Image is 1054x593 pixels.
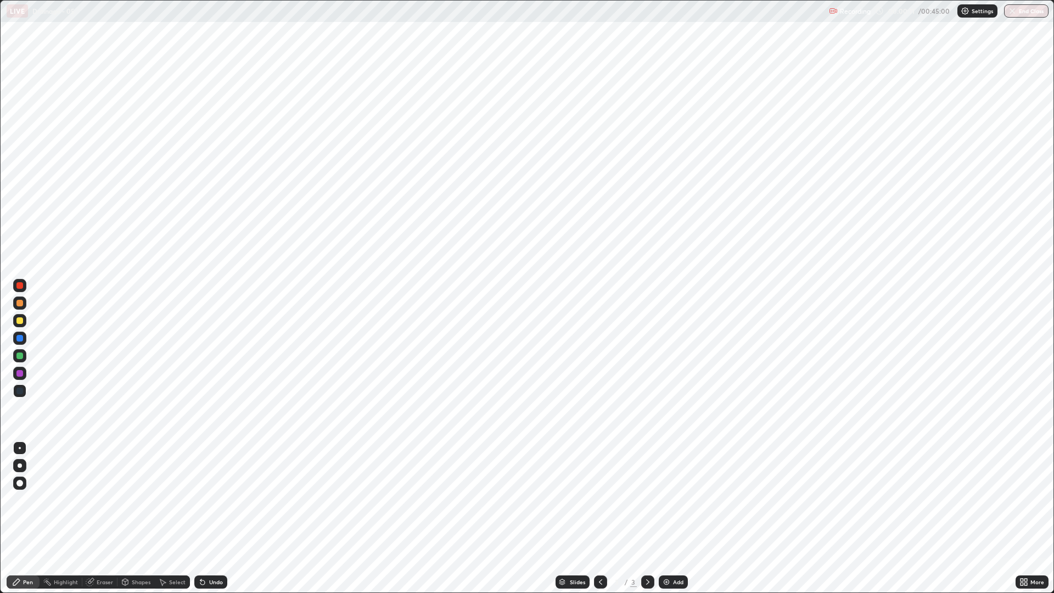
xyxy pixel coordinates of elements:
p: LIVE [10,7,25,15]
img: class-settings-icons [961,7,969,15]
div: Highlight [54,579,78,585]
div: 3 [612,579,623,585]
div: Add [673,579,683,585]
button: End Class [1004,4,1049,18]
img: end-class-cross [1008,7,1017,15]
div: Pen [23,579,33,585]
p: Recording [840,7,871,15]
div: Slides [570,579,585,585]
p: Settings [972,8,993,14]
div: More [1030,579,1044,585]
div: Eraser [97,579,113,585]
div: 3 [630,577,637,587]
div: / [625,579,628,585]
div: Shapes [132,579,150,585]
p: Drainage - 05 [32,7,75,15]
img: recording.375f2c34.svg [829,7,838,15]
div: Undo [209,579,223,585]
div: Select [169,579,186,585]
img: add-slide-button [662,578,671,586]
